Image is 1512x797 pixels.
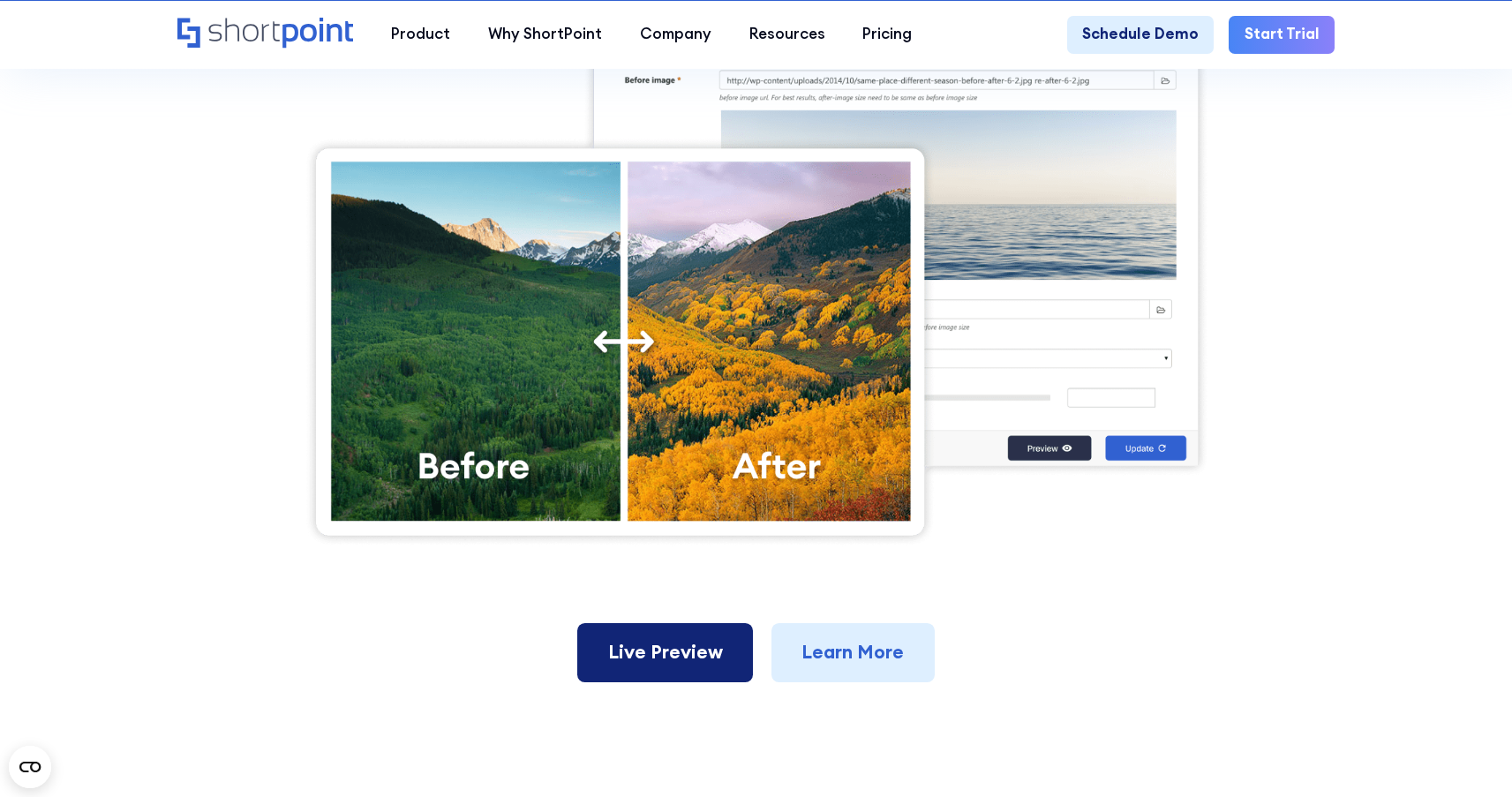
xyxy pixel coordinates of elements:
a: Resources [730,16,844,54]
div: Why ShortPoint [488,23,602,46]
a: Product [372,16,470,54]
a: Live Preview [577,623,753,681]
a: Why ShortPoint [470,16,621,54]
a: Start Trial [1229,16,1334,54]
a: Home [177,18,353,50]
iframe: Chat Widget [1194,592,1512,797]
a: Pricing [844,16,931,54]
div: Pricing [862,23,912,46]
div: Product [391,23,450,46]
button: Open CMP widget [9,746,51,788]
div: Company [640,23,711,46]
a: Learn More [771,623,935,681]
a: Company [621,16,730,54]
div: Resources [749,23,825,46]
a: Schedule Demo [1067,16,1214,54]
